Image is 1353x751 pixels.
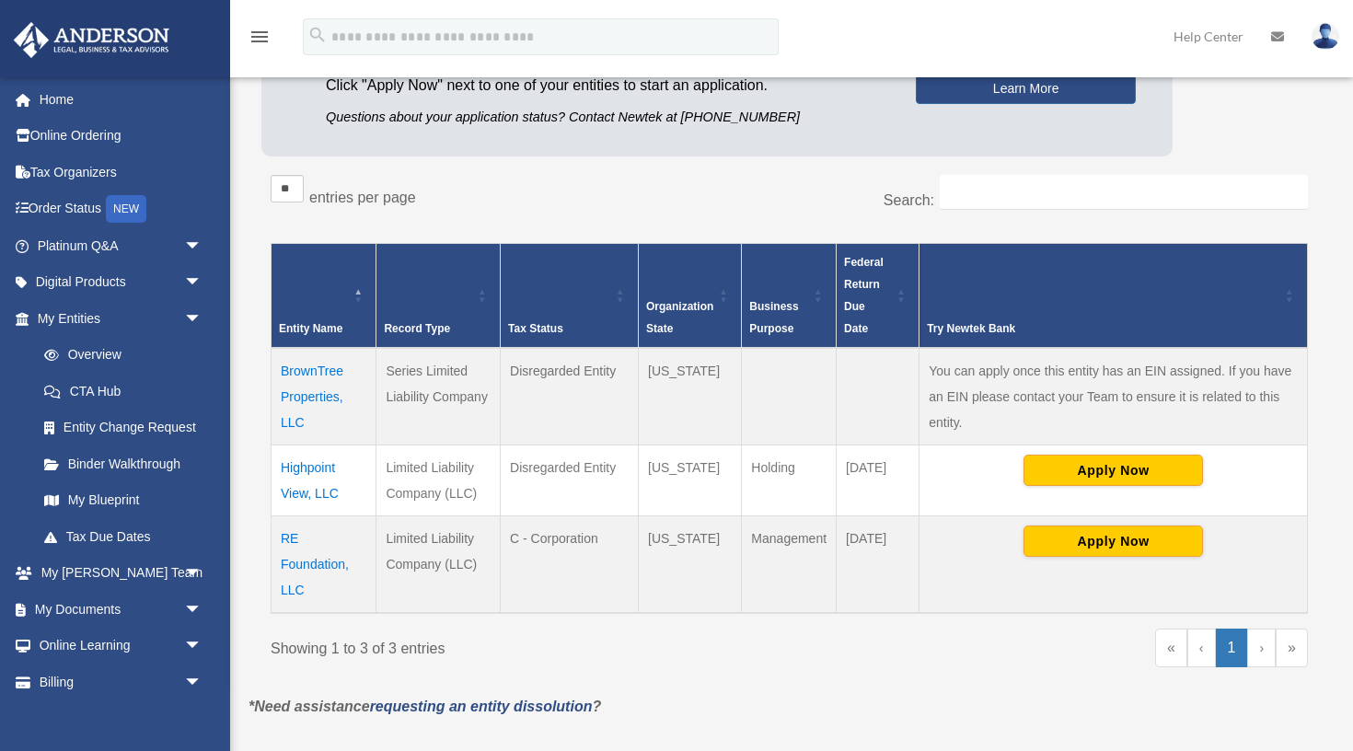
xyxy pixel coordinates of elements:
[919,348,1308,445] td: You can apply once this entity has an EIN assigned. If you have an EIN please contact your Team t...
[1312,23,1339,50] img: User Pic
[508,322,563,335] span: Tax Status
[326,73,888,98] p: Click "Apply Now" next to one of your entities to start an application.
[837,243,919,348] th: Federal Return Due Date: Activate to sort
[884,192,934,208] label: Search:
[184,591,221,629] span: arrow_drop_down
[326,106,888,129] p: Questions about your application status? Contact Newtek at [PHONE_NUMBER]
[927,318,1279,340] div: Try Newtek Bank
[501,445,639,515] td: Disregarded Entity
[13,118,230,155] a: Online Ordering
[1187,629,1216,667] a: Previous
[249,26,271,48] i: menu
[919,243,1308,348] th: Try Newtek Bank : Activate to sort
[272,445,376,515] td: Highpoint View, LLC
[249,32,271,48] a: menu
[501,515,639,613] td: C - Corporation
[184,555,221,593] span: arrow_drop_down
[184,300,221,338] span: arrow_drop_down
[13,555,230,592] a: My [PERSON_NAME] Teamarrow_drop_down
[501,348,639,445] td: Disregarded Entity
[13,664,230,700] a: Billingarrow_drop_down
[742,243,837,348] th: Business Purpose: Activate to sort
[1276,629,1308,667] a: Last
[26,373,221,410] a: CTA Hub
[639,243,742,348] th: Organization State: Activate to sort
[646,300,713,335] span: Organization State
[13,191,230,228] a: Order StatusNEW
[13,81,230,118] a: Home
[501,243,639,348] th: Tax Status: Activate to sort
[13,227,230,264] a: Platinum Q&Aarrow_drop_down
[272,243,376,348] th: Entity Name: Activate to invert sorting
[844,256,884,335] span: Federal Return Due Date
[249,699,601,714] em: *Need assistance ?
[184,664,221,701] span: arrow_drop_down
[26,482,221,519] a: My Blueprint
[272,515,376,613] td: RE Foundation, LLC
[309,190,416,205] label: entries per page
[639,515,742,613] td: [US_STATE]
[1155,629,1187,667] a: First
[1247,629,1276,667] a: Next
[184,227,221,265] span: arrow_drop_down
[279,322,342,335] span: Entity Name
[26,445,221,482] a: Binder Walkthrough
[376,243,501,348] th: Record Type: Activate to sort
[272,348,376,445] td: BrownTree Properties, LLC
[8,22,175,58] img: Anderson Advisors Platinum Portal
[742,445,837,515] td: Holding
[1023,526,1203,557] button: Apply Now
[384,322,450,335] span: Record Type
[376,445,501,515] td: Limited Liability Company (LLC)
[916,73,1136,104] a: Learn More
[271,629,776,662] div: Showing 1 to 3 of 3 entries
[26,410,221,446] a: Entity Change Request
[184,628,221,665] span: arrow_drop_down
[13,264,230,301] a: Digital Productsarrow_drop_down
[1023,455,1203,486] button: Apply Now
[13,591,230,628] a: My Documentsarrow_drop_down
[1216,629,1248,667] a: 1
[749,300,798,335] span: Business Purpose
[307,25,328,45] i: search
[184,264,221,302] span: arrow_drop_down
[639,445,742,515] td: [US_STATE]
[13,628,230,664] a: Online Learningarrow_drop_down
[639,348,742,445] td: [US_STATE]
[376,515,501,613] td: Limited Liability Company (LLC)
[13,300,221,337] a: My Entitiesarrow_drop_down
[742,515,837,613] td: Management
[26,518,221,555] a: Tax Due Dates
[376,348,501,445] td: Series Limited Liability Company
[13,154,230,191] a: Tax Organizers
[106,195,146,223] div: NEW
[837,445,919,515] td: [DATE]
[26,337,212,374] a: Overview
[837,515,919,613] td: [DATE]
[370,699,593,714] a: requesting an entity dissolution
